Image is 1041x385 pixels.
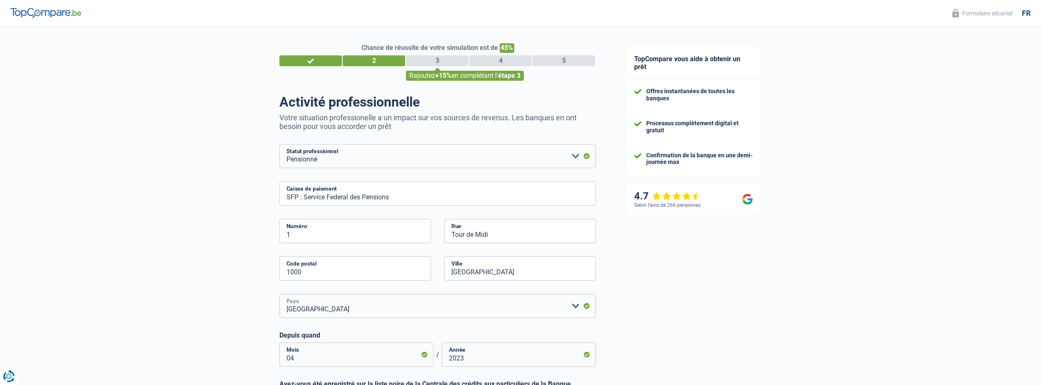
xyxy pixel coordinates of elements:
input: MM [279,343,433,367]
div: 2 [343,55,405,66]
div: Processus complètement digital et gratuit [646,120,753,134]
div: Offres instantanées de toutes les banques [646,88,753,102]
span: +15% [435,72,451,79]
div: TopCompare vous aide à obtenir un prêt [626,47,761,79]
button: Formulaire sécurisé [947,6,1018,20]
label: Depuis quand [279,331,596,339]
div: 1 [279,55,342,66]
div: 5 [533,55,595,66]
div: Selon l’avis de 266 personnes [634,202,700,208]
div: Rajoutez en complétant l' [406,71,524,81]
div: 4 [469,55,532,66]
img: TopCompare Logo [10,8,81,18]
p: Votre situation professionelle a un impact sur vos sources de revenus. Les banques en ont besoin ... [279,113,596,131]
div: 3 [406,55,468,66]
div: 4.7 [634,190,701,202]
span: 45% [500,43,514,53]
div: Confirmation de la banque en une demi-journée max [646,152,753,166]
span: étape 3 [498,72,520,79]
span: / [433,351,442,359]
span: Chance de réussite de votre simulation est de [361,44,498,52]
div: fr [1022,9,1031,18]
input: AAAA [442,343,596,367]
h1: Activité professionnelle [279,94,596,110]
